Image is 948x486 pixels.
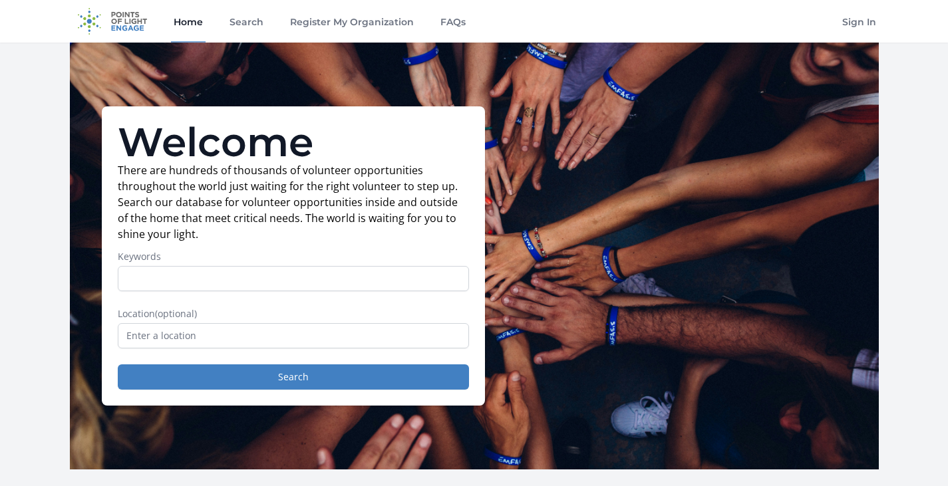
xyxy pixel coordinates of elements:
input: Enter a location [118,323,469,348]
button: Search [118,364,469,390]
p: There are hundreds of thousands of volunteer opportunities throughout the world just waiting for ... [118,162,469,242]
h1: Welcome [118,122,469,162]
label: Location [118,307,469,320]
span: (optional) [155,307,197,320]
label: Keywords [118,250,469,263]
